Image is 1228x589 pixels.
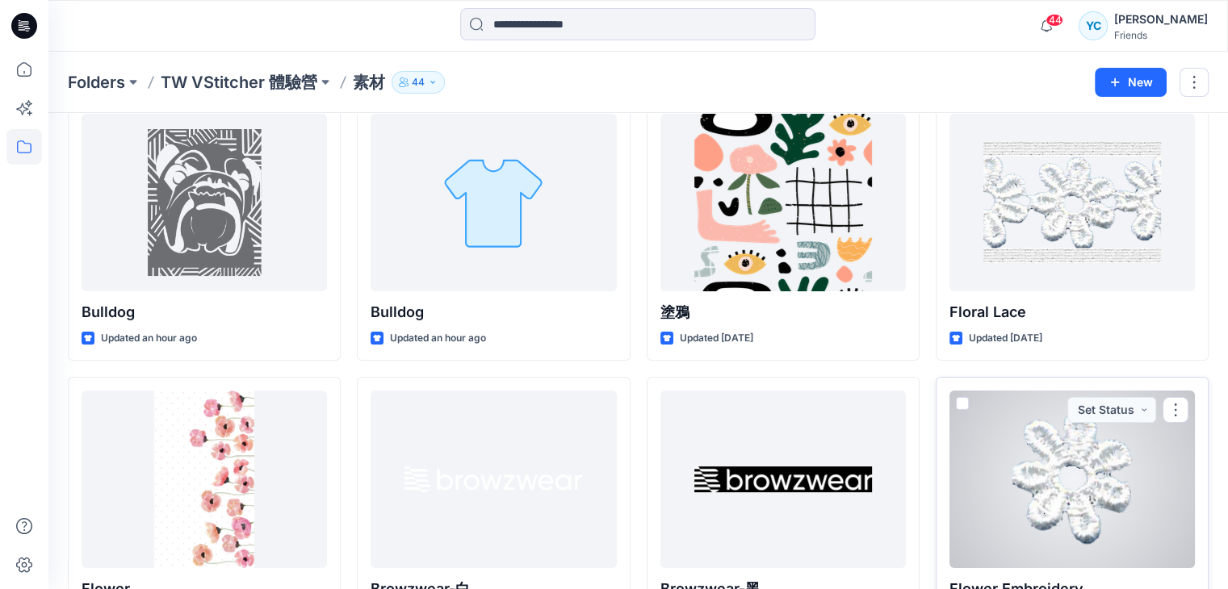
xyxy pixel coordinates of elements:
[371,114,616,291] a: Bulldog
[161,71,317,94] a: TW VStitcher 體驗營
[1114,10,1208,29] div: [PERSON_NAME]
[660,391,906,568] a: Browzwear-黑
[1114,29,1208,41] div: Friends
[1079,11,1108,40] div: YC
[82,391,327,568] a: Flower
[949,114,1195,291] a: Floral Lace
[660,114,906,291] a: 塗鴉
[1046,14,1063,27] span: 44
[82,114,327,291] a: Bulldog
[390,330,486,347] p: Updated an hour ago
[68,71,125,94] a: Folders
[371,391,616,568] a: Browzwear-白
[949,391,1195,568] a: Flower Embroidery
[371,301,616,324] p: Bulldog
[680,330,753,347] p: Updated [DATE]
[660,301,906,324] p: 塗鴉
[969,330,1042,347] p: Updated [DATE]
[1095,68,1167,97] button: New
[82,301,327,324] p: Bulldog
[412,73,425,91] p: 44
[949,301,1195,324] p: Floral Lace
[101,330,197,347] p: Updated an hour ago
[353,71,385,94] p: 素材
[392,71,445,94] button: 44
